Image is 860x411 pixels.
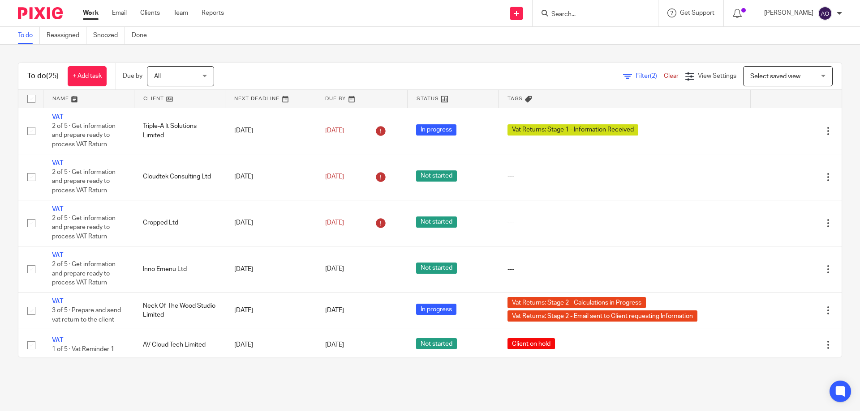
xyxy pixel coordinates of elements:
p: Due by [123,72,142,81]
td: AV Cloud Tech Limited [134,329,225,361]
span: 2 of 5 · Get information and prepare ready to process VAT Raturn [52,215,116,240]
span: 3 of 5 · Prepare and send vat return to the client [52,307,121,323]
td: Triple-A It Solutions Limited [134,108,225,154]
td: Cloudtek Consulting Ltd [134,154,225,200]
div: --- [507,172,742,181]
td: Inno Emenu Ltd [134,246,225,292]
span: (2) [650,73,657,79]
td: Neck Of The Wood Studio Limited [134,292,225,329]
span: In progress [416,304,456,315]
a: VAT [52,160,63,166]
a: + Add task [68,66,107,86]
span: Filter [636,73,664,79]
h1: To do [27,72,59,81]
td: [DATE] [225,246,316,292]
div: --- [507,218,742,227]
span: Vat Returns: Stage 1 - Information Received [507,124,638,136]
a: Team [173,8,188,17]
span: Client on hold [507,338,555,349]
a: Reports [202,8,224,17]
td: Cropped Ltd [134,200,225,246]
span: 2 of 5 · Get information and prepare ready to process VAT Raturn [52,261,116,286]
span: 2 of 5 · Get information and prepare ready to process VAT Raturn [52,169,116,194]
span: 1 of 5 · Vat Reminder 1 [52,347,114,353]
a: To do [18,27,40,44]
span: Vat Returns: Stage 2 - Calculations in Progress [507,297,646,308]
span: View Settings [698,73,736,79]
span: [DATE] [325,174,344,180]
p: [PERSON_NAME] [764,8,813,17]
img: Pixie [18,7,63,19]
a: VAT [52,206,63,212]
a: Work [83,8,99,17]
span: All [154,73,161,80]
td: [DATE] [225,200,316,246]
span: Not started [416,338,457,349]
div: --- [507,265,742,274]
a: VAT [52,337,63,343]
img: svg%3E [818,6,832,21]
a: VAT [52,298,63,305]
a: Reassigned [47,27,86,44]
a: Clear [664,73,679,79]
span: [DATE] [325,266,344,272]
span: In progress [416,124,456,136]
a: Clients [140,8,160,17]
td: [DATE] [225,292,316,329]
input: Search [550,11,631,19]
span: [DATE] [325,307,344,314]
span: [DATE] [325,220,344,226]
span: 2 of 5 · Get information and prepare ready to process VAT Raturn [52,123,116,148]
span: (25) [46,72,59,80]
a: VAT [52,114,63,120]
a: VAT [52,252,63,258]
span: Vat Returns: Stage 2 - Email sent to Client requesting Information [507,310,697,322]
a: Email [112,8,127,17]
span: Select saved view [750,73,800,80]
a: Done [132,27,154,44]
td: [DATE] [225,108,316,154]
td: [DATE] [225,329,316,361]
span: Tags [507,96,523,101]
span: Not started [416,170,457,182]
span: [DATE] [325,127,344,134]
td: [DATE] [225,154,316,200]
span: [DATE] [325,342,344,348]
span: Not started [416,263,457,274]
span: Not started [416,216,457,228]
a: Snoozed [93,27,125,44]
span: Get Support [680,10,714,16]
